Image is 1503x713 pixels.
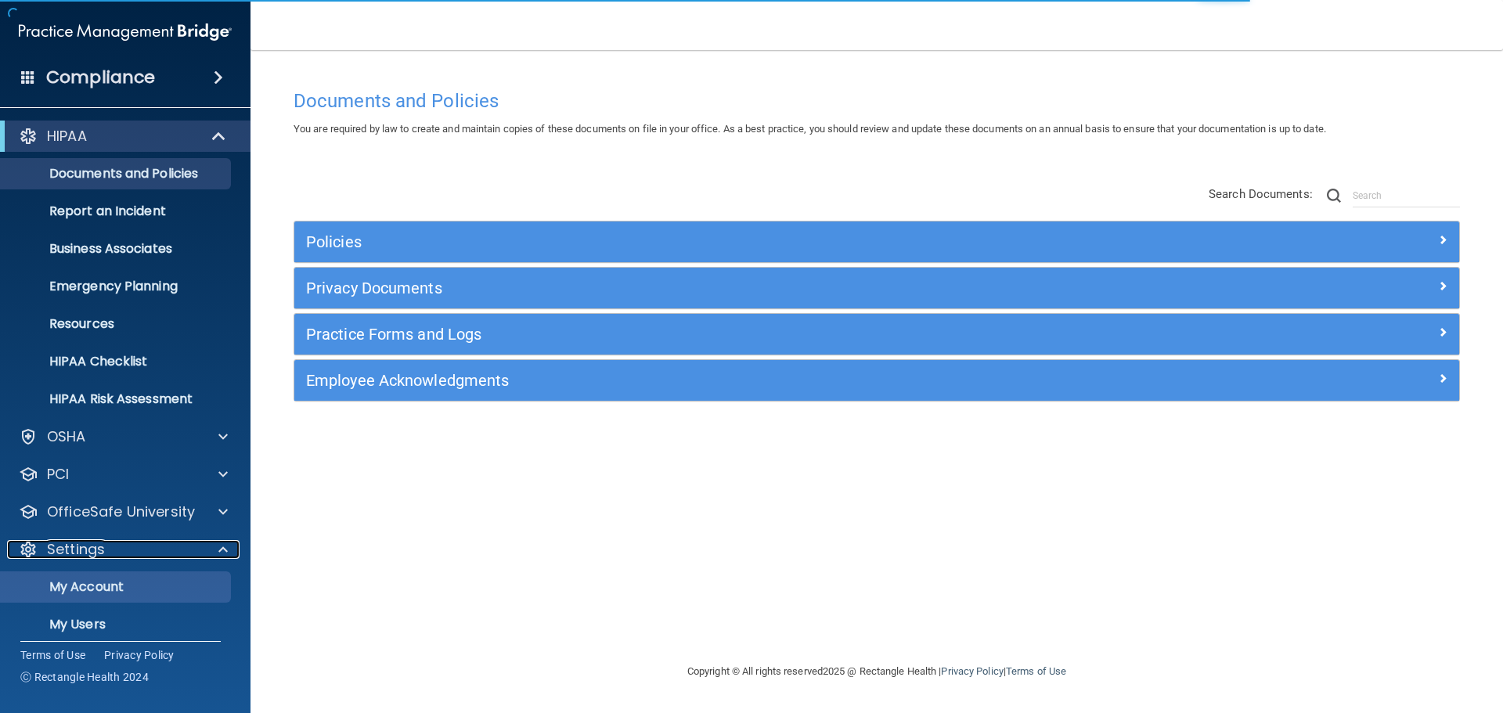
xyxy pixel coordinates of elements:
[10,203,224,219] p: Report an Incident
[10,279,224,294] p: Emergency Planning
[591,646,1162,697] div: Copyright © All rights reserved 2025 @ Rectangle Health | |
[294,91,1460,111] h4: Documents and Policies
[19,540,228,559] a: Settings
[19,502,228,521] a: OfficeSafe University
[10,579,224,595] p: My Account
[306,372,1156,389] h5: Employee Acknowledgments
[47,465,69,484] p: PCI
[20,669,149,685] span: Ⓒ Rectangle Health 2024
[1232,602,1484,664] iframe: Drift Widget Chat Controller
[47,127,87,146] p: HIPAA
[306,322,1447,347] a: Practice Forms and Logs
[19,427,228,446] a: OSHA
[306,275,1447,301] a: Privacy Documents
[20,647,85,663] a: Terms of Use
[306,279,1156,297] h5: Privacy Documents
[1006,665,1066,677] a: Terms of Use
[10,241,224,257] p: Business Associates
[306,326,1156,343] h5: Practice Forms and Logs
[1327,189,1341,203] img: ic-search.3b580494.png
[19,465,228,484] a: PCI
[294,123,1326,135] span: You are required by law to create and maintain copies of these documents on file in your office. ...
[19,127,227,146] a: HIPAA
[19,16,232,48] img: PMB logo
[10,316,224,332] p: Resources
[306,229,1447,254] a: Policies
[1353,184,1460,207] input: Search
[10,617,224,632] p: My Users
[306,233,1156,250] h5: Policies
[1209,187,1313,201] span: Search Documents:
[47,502,195,521] p: OfficeSafe University
[941,665,1003,677] a: Privacy Policy
[306,368,1447,393] a: Employee Acknowledgments
[10,391,224,407] p: HIPAA Risk Assessment
[10,354,224,369] p: HIPAA Checklist
[104,647,175,663] a: Privacy Policy
[47,427,86,446] p: OSHA
[10,166,224,182] p: Documents and Policies
[46,67,155,88] h4: Compliance
[47,540,105,559] p: Settings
